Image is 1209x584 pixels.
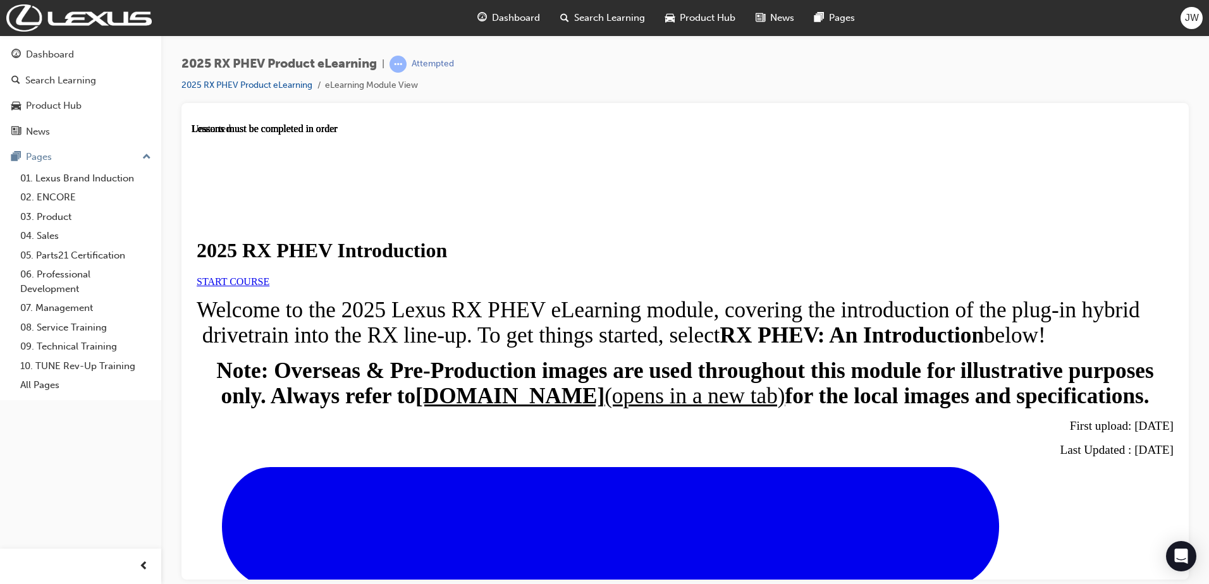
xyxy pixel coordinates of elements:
span: car-icon [11,100,21,112]
a: 08. Service Training [15,318,156,338]
div: Pages [26,150,52,164]
span: search-icon [560,10,569,26]
a: 09. Technical Training [15,337,156,356]
a: All Pages [15,375,156,395]
strong: Note: Overseas & Pre-Production images are used throughout this module for illustrative purposes ... [25,235,962,285]
a: News [5,120,156,143]
span: JW [1185,11,1199,25]
div: Search Learning [25,73,96,88]
div: Product Hub [26,99,82,113]
span: news-icon [11,126,21,138]
span: 2025 RX PHEV Product eLearning [181,57,377,71]
span: Dashboard [492,11,540,25]
span: News [770,11,794,25]
span: Last Updated : [DATE] [868,320,982,333]
a: 2025 RX PHEV Product eLearning [181,80,312,90]
button: JW [1181,7,1203,29]
a: 03. Product [15,207,156,227]
strong: RX PHEV: An Introduction [529,200,792,224]
button: DashboardSearch LearningProduct HubNews [5,40,156,145]
span: Product Hub [680,11,735,25]
a: 07. Management [15,298,156,318]
div: Dashboard [26,47,74,62]
a: guage-iconDashboard [467,5,550,31]
span: | [382,57,384,71]
span: guage-icon [11,49,21,61]
a: 02. ENCORE [15,188,156,207]
a: Product Hub [5,94,156,118]
a: 06. Professional Development [15,265,156,298]
a: 01. Lexus Brand Induction [15,169,156,188]
a: Dashboard [5,43,156,66]
a: 05. Parts21 Certification [15,246,156,265]
span: news-icon [756,10,765,26]
div: Open Intercom Messenger [1166,541,1196,571]
span: prev-icon [139,559,149,575]
a: 10. TUNE Rev-Up Training [15,356,156,376]
li: eLearning Module View [325,78,418,93]
div: Attempted [412,58,454,70]
span: (opens in a new tab) [413,260,593,285]
button: Pages [5,145,156,169]
span: up-icon [142,149,151,166]
div: News [26,125,50,139]
a: 04. Sales [15,226,156,246]
a: car-iconProduct Hub [655,5,746,31]
a: pages-iconPages [804,5,865,31]
span: car-icon [665,10,675,26]
span: learningRecordVerb_ATTEMPT-icon [390,56,407,73]
span: Welcome to the 2025 Lexus RX PHEV eLearning module, covering the introduction of the plug-in hybr... [5,174,948,224]
h1: 2025 RX PHEV Introduction [5,116,982,139]
span: pages-icon [814,10,824,26]
a: search-iconSearch Learning [550,5,655,31]
a: [DOMAIN_NAME](opens in a new tab) [224,260,593,285]
strong: for the local images and specifications. [593,260,957,285]
a: START COURSE [5,153,78,164]
span: Pages [829,11,855,25]
img: Trak [6,4,152,32]
a: Search Learning [5,69,156,92]
span: search-icon [11,75,20,87]
span: First upload: [DATE] [878,296,982,309]
span: Search Learning [574,11,645,25]
span: guage-icon [477,10,487,26]
strong: [DOMAIN_NAME] [224,260,413,285]
span: pages-icon [11,152,21,163]
a: news-iconNews [746,5,804,31]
